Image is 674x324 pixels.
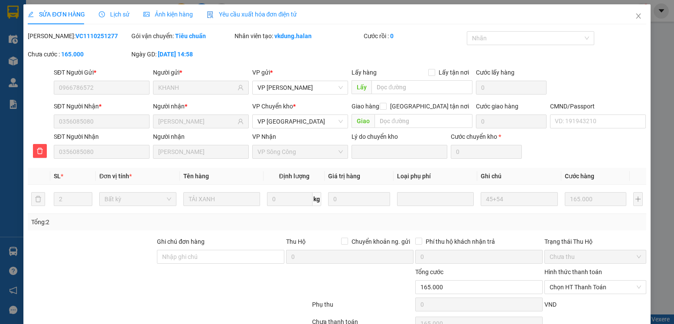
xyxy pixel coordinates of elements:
button: plus [633,192,642,206]
li: 271 - [PERSON_NAME] - [GEOGRAPHIC_DATA] - [GEOGRAPHIC_DATA] [81,21,362,32]
span: VND [544,301,557,308]
span: picture [143,11,150,17]
label: Ghi chú đơn hàng [157,238,205,245]
span: Tên hàng [183,173,209,180]
span: VP Yên Bình [257,115,343,128]
span: VP Chuyển kho [252,103,293,110]
b: vkdung.halan [274,33,312,39]
div: Ngày GD: [131,49,233,59]
span: close [635,13,642,20]
div: SĐT Người Gửi [54,68,150,77]
span: Yêu cầu xuất hóa đơn điện tử [207,11,297,18]
button: delete [31,192,45,206]
div: Cước rồi : [364,31,465,41]
span: user [238,85,244,91]
span: Bất kỳ [104,193,171,206]
span: clock-circle [99,11,105,17]
div: Cước chuyển kho [451,132,522,141]
b: [DATE] 14:58 [158,51,193,58]
span: VP Sông Công [257,145,343,158]
label: Hình thức thanh toán [544,268,602,275]
img: icon [207,11,214,18]
span: Định lượng [279,173,309,180]
th: Ghi chú [477,168,561,185]
input: Tên người nhận [158,117,236,126]
div: Tổng: 2 [31,217,260,227]
span: Cước hàng [565,173,594,180]
div: Trạng thái Thu Hộ [544,237,646,246]
span: [GEOGRAPHIC_DATA] tận nơi [387,101,472,111]
div: Phụ thu [311,300,414,315]
span: Giao [352,114,374,128]
input: Dọc đường [371,80,472,94]
button: Close [626,4,651,29]
input: Dọc đường [374,114,472,128]
span: SL [54,173,61,180]
input: Ghi chú đơn hàng [157,250,284,264]
span: delete [33,147,46,154]
b: GỬI : VP Sông Công [11,59,116,73]
div: Người nhận [153,132,249,141]
span: Giá trị hàng [328,173,360,180]
span: VP Võ Chí Công [257,81,343,94]
div: VP Nhận [252,132,348,141]
b: 0 [390,33,394,39]
span: Thu Hộ [286,238,306,245]
label: Cước lấy hàng [476,69,514,76]
b: Tiêu chuẩn [175,33,206,39]
button: delete [33,144,47,158]
div: Chưa cước : [28,49,129,59]
div: SĐT Người Nhận [54,101,150,111]
div: VP gửi [252,68,348,77]
span: Giao hàng [352,103,379,110]
input: Ghi Chú [481,192,558,206]
span: Đơn vị tính [99,173,132,180]
div: Lý do chuyển kho [352,132,447,141]
div: Người nhận [153,101,249,111]
input: Cước lấy hàng [476,81,547,95]
span: Chưa thu [550,250,641,263]
input: Cước giao hàng [476,115,547,128]
span: Lấy [352,80,371,94]
input: VD: Bàn, Ghế [183,192,260,206]
div: [PERSON_NAME]: [28,31,129,41]
span: SỬA ĐƠN HÀNG [28,11,85,18]
b: VC1110251277 [75,33,118,39]
input: 0 [565,192,626,206]
div: Nhân viên tạo: [234,31,362,41]
span: Chuyển khoản ng. gửi [348,237,414,246]
div: Gói vận chuyển: [131,31,233,41]
input: 0 [328,192,390,206]
input: Tên người gửi [158,83,236,92]
span: Lấy hàng [352,69,377,76]
div: SĐT Người Nhận [54,132,150,141]
th: Loại phụ phí [394,168,478,185]
label: Cước giao hàng [476,103,518,110]
span: user [238,118,244,124]
div: Người gửi [153,68,249,77]
span: Ảnh kiện hàng [143,11,193,18]
span: Lịch sử [99,11,130,18]
div: CMND/Passport [550,101,646,111]
span: kg [313,192,321,206]
img: logo.jpg [11,11,76,54]
span: Tổng cước [415,268,443,275]
span: Chọn HT Thanh Toán [550,281,641,294]
span: Lấy tận nơi [435,68,472,77]
span: edit [28,11,34,17]
b: 165.000 [61,51,84,58]
span: Phí thu hộ khách nhận trả [422,237,498,246]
